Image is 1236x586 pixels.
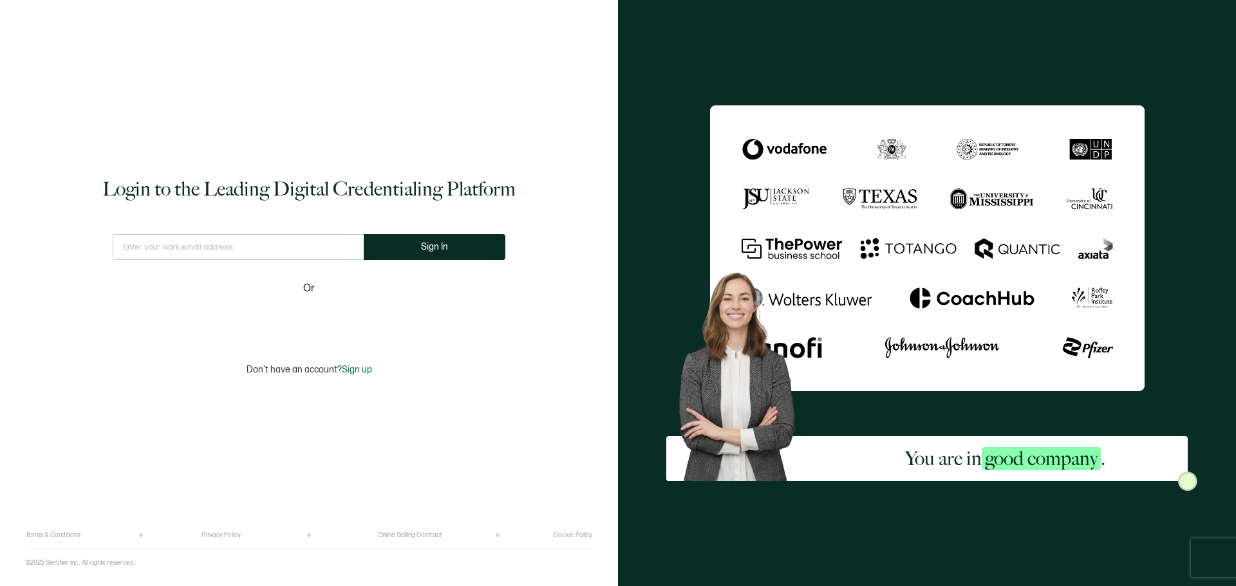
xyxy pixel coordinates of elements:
a: Terms & Conditions [26,531,80,539]
p: ©2025 Sertifier Inc.. All rights reserved. [26,559,135,567]
span: good company [982,447,1101,470]
span: Sign up [342,364,372,375]
h1: Login to the Leading Digital Credentialing Platform [102,176,516,202]
iframe: Sign in with Google Button [229,305,389,333]
a: Privacy Policy [201,531,241,539]
p: Don't have an account? [247,364,372,375]
button: Sign In [364,234,505,260]
h2: You are in . [905,446,1105,472]
a: Online Selling Contract [378,531,442,539]
img: Sertifier Login - You are in <span class="strong-h">good company</span>. Hero [666,262,823,481]
a: Cookie Policy [554,531,592,539]
img: Sertifier Login [1178,472,1197,491]
span: Sign In [421,242,448,252]
input: Enter your work email address [113,234,364,260]
span: Or [303,280,315,297]
img: Sertifier Login - You are in <span class="strong-h">good company</span>. [710,105,1145,391]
